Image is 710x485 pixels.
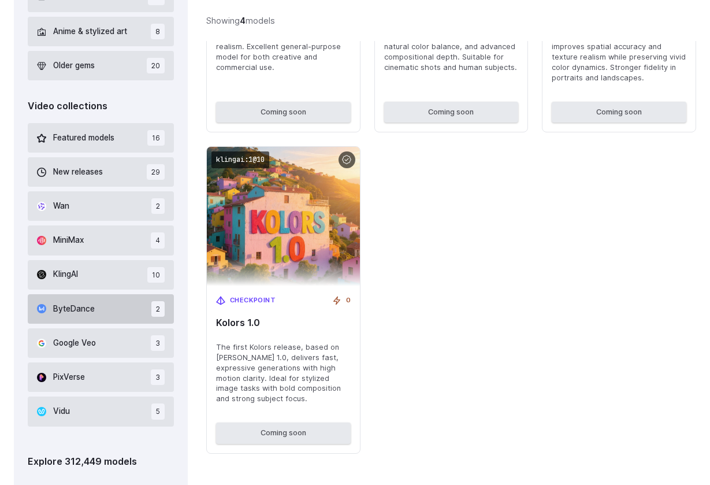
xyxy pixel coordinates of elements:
button: ByteDance 2 [28,294,174,324]
div: Showing models [206,14,275,27]
button: KlingAI 10 [28,260,174,290]
button: Google Veo 3 [28,328,174,358]
button: PixVerse 3 [28,362,174,392]
span: Polished version of 2.0 with refined edge rendering and better lighting realism. Excellent genera... [216,21,351,73]
span: Wan [53,200,69,213]
span: The first Kolors release, based on [PERSON_NAME] 1.0, delivers fast, expressive generations with ... [216,342,351,404]
span: 10 [147,267,165,283]
span: 4 [151,232,165,248]
span: New releases [53,166,103,179]
span: KlingAI [53,268,78,281]
span: Google Veo [53,337,96,350]
span: PixVerse [53,371,85,384]
img: Kolors 1.0 [207,147,360,286]
span: MiniMax [53,234,84,247]
span: Anime & stylized art [53,25,127,38]
button: Coming soon [216,423,351,443]
button: MiniMax 4 [28,225,174,255]
span: Featured models [53,132,114,145]
button: Coming soon [384,102,519,123]
span: 5 [151,403,165,419]
button: New releases 29 [28,157,174,187]
button: Wan 2 [28,191,174,221]
span: 2 [151,301,165,317]
button: Older gems 20 [28,51,174,80]
span: Upgraded from Kolors 1.0 using [PERSON_NAME] 1.5, this version improves spatial accuracy and text... [552,21,686,83]
strong: 4 [240,16,246,25]
span: 3 [151,335,165,351]
div: Video collections [28,99,174,114]
button: Anime & stylized art 8 [28,17,174,46]
span: Vidu [53,405,70,418]
code: klingai:1@10 [211,151,269,168]
span: 16 [147,130,165,146]
span: ByteDance [53,303,95,316]
span: A major leap forward with Kling 2.0 tech, delivering photorealism, natural color balance, and adv... [384,21,519,73]
span: Older gems [53,60,95,72]
button: Vidu 5 [28,397,174,426]
span: 0 [346,295,351,306]
button: Coming soon [552,102,686,123]
span: 8 [151,24,165,39]
span: Checkpoint [230,295,276,306]
button: Featured models 16 [28,123,174,153]
span: 29 [147,164,165,180]
div: Explore 312,449 models [28,454,174,469]
span: 2 [151,198,165,214]
span: Kolors 1.0 [216,317,351,328]
span: 20 [147,58,165,73]
span: 3 [151,369,165,385]
button: Coming soon [216,102,351,123]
